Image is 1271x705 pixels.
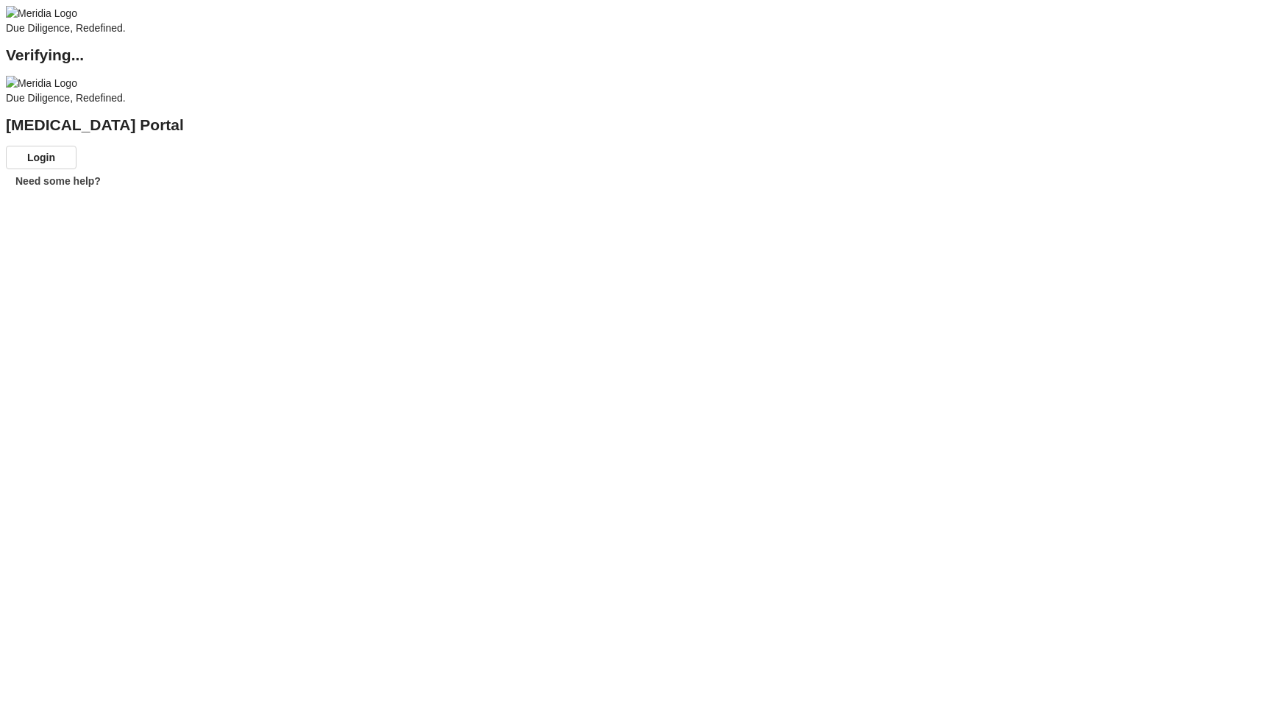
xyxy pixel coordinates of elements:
img: Meridia Logo [6,76,77,91]
button: Need some help? [6,169,110,193]
button: Login [6,146,76,169]
h2: [MEDICAL_DATA] Portal [6,118,1265,132]
span: Due Diligence, Redefined. [6,92,126,104]
h2: Verifying... [6,48,1265,63]
img: Meridia Logo [6,6,77,21]
span: Due Diligence, Redefined. [6,22,126,34]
